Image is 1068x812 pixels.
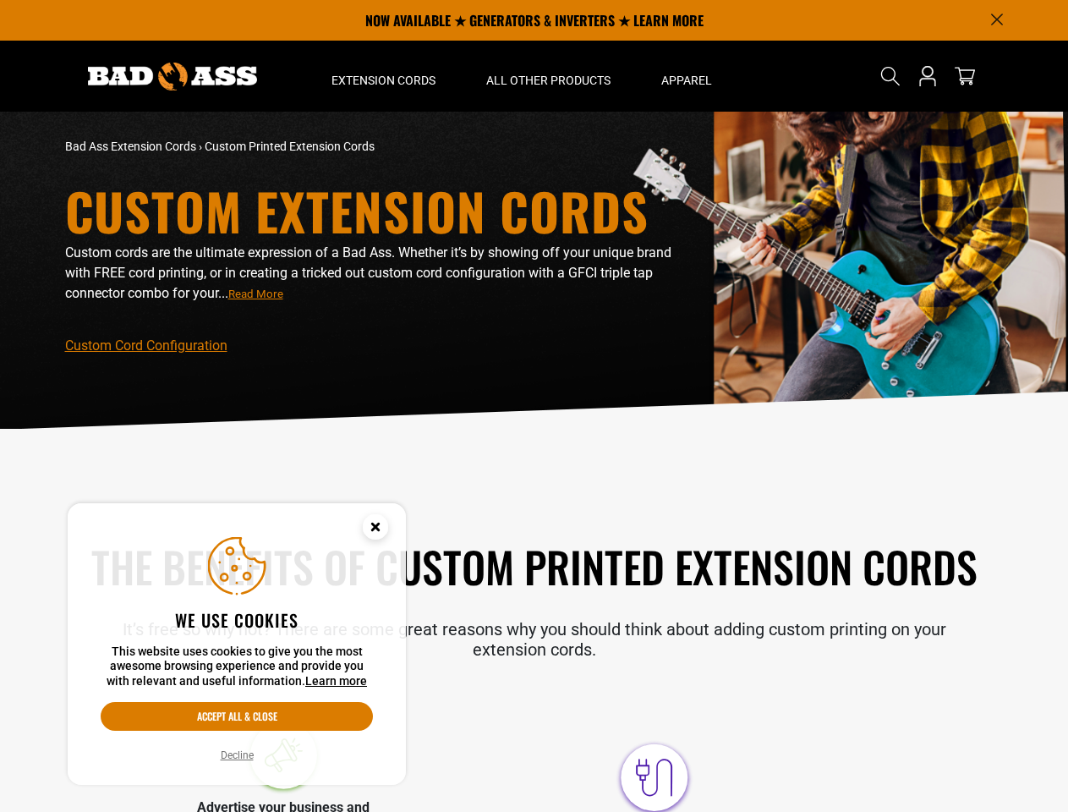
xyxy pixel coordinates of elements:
[88,63,257,91] img: Bad Ass Extension Cords
[101,609,373,631] h2: We use cookies
[68,503,406,786] aside: Cookie Consent
[65,140,196,153] a: Bad Ass Extension Cords
[101,702,373,731] button: Accept all & close
[199,140,202,153] span: ›
[877,63,904,90] summary: Search
[461,41,636,112] summary: All Other Products
[65,138,682,156] nav: breadcrumbs
[216,747,259,764] button: Decline
[65,539,1004,594] h2: The Benefits of Custom Printed Extension Cords
[306,41,461,112] summary: Extension Cords
[331,73,435,88] span: Extension Cords
[65,185,682,236] h1: Custom Extension Cords
[205,140,375,153] span: Custom Printed Extension Cords
[636,41,737,112] summary: Apparel
[65,243,682,304] p: Custom cords are the ultimate expression of a Bad Ass. Whether it’s by showing off your unique br...
[305,674,367,688] a: Learn more
[486,73,611,88] span: All Other Products
[101,645,373,689] p: This website uses cookies to give you the most awesome browsing experience and provide you with r...
[65,619,1004,660] p: It’s free so why not? There are some great reasons why you should think about adding custom print...
[228,288,283,300] span: Read More
[661,73,712,88] span: Apparel
[65,337,227,354] a: Custom Cord Configuration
